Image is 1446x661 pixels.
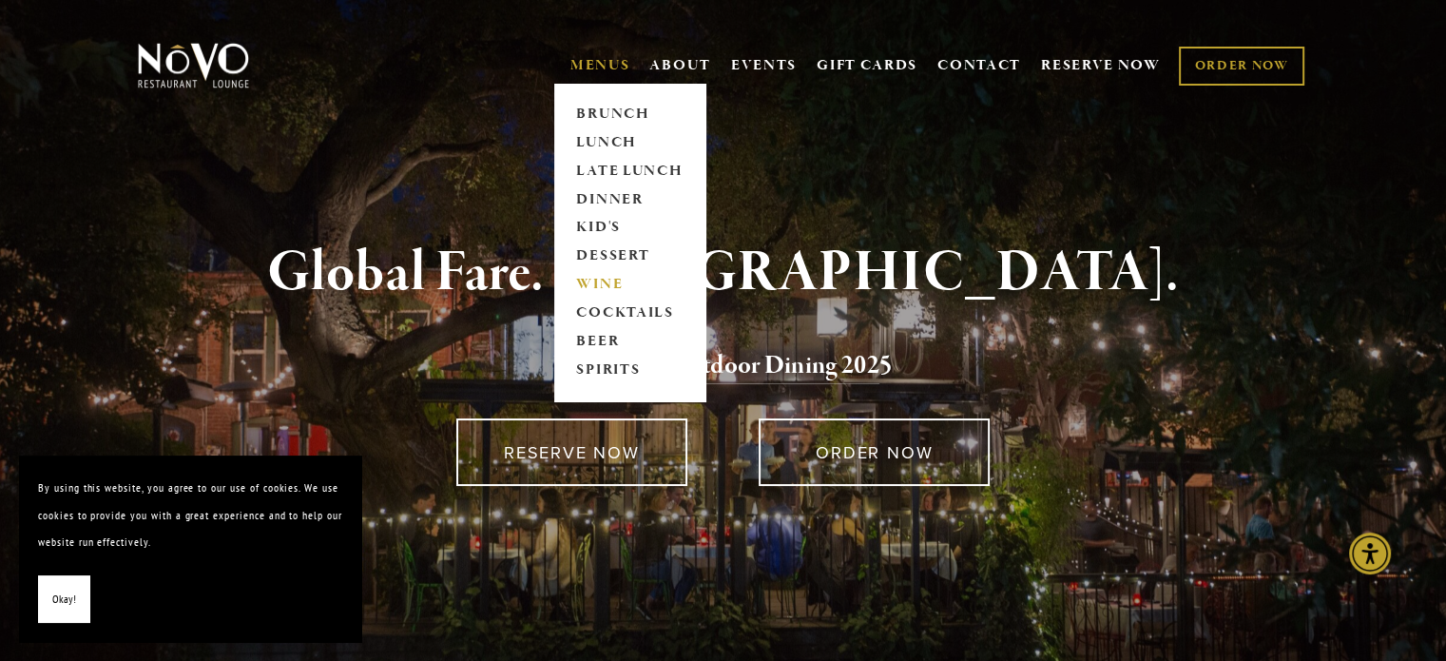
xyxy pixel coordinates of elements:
a: GIFT CARDS [817,48,917,84]
section: Cookie banner [19,456,361,642]
p: By using this website, you agree to our use of cookies. We use cookies to provide you with a grea... [38,475,342,556]
a: BRUNCH [570,100,689,128]
a: LUNCH [570,128,689,157]
img: Novo Restaurant &amp; Lounge [134,42,253,89]
a: DINNER [570,185,689,214]
a: ORDER NOW [1179,47,1303,86]
a: SPIRITS [570,357,689,385]
strong: Global Fare. [GEOGRAPHIC_DATA]. [267,237,1179,309]
a: WINE [570,271,689,300]
a: LATE LUNCH [570,157,689,185]
div: Accessibility Menu [1349,533,1391,574]
h2: 5 [169,346,1278,386]
a: KID'S [570,214,689,243]
a: COCKTAILS [570,300,689,328]
a: EVENTS [731,56,797,75]
a: CONTACT [937,48,1021,84]
a: RESERVE NOW [456,418,687,486]
a: RESERVE NOW [1041,48,1161,84]
span: Okay! [52,586,76,613]
a: ORDER NOW [759,418,990,486]
a: ABOUT [649,56,711,75]
button: Okay! [38,575,90,624]
a: BEER [570,328,689,357]
a: DESSERT [570,243,689,271]
a: Voted Best Outdoor Dining 202 [554,349,879,385]
a: MENUS [570,56,630,75]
